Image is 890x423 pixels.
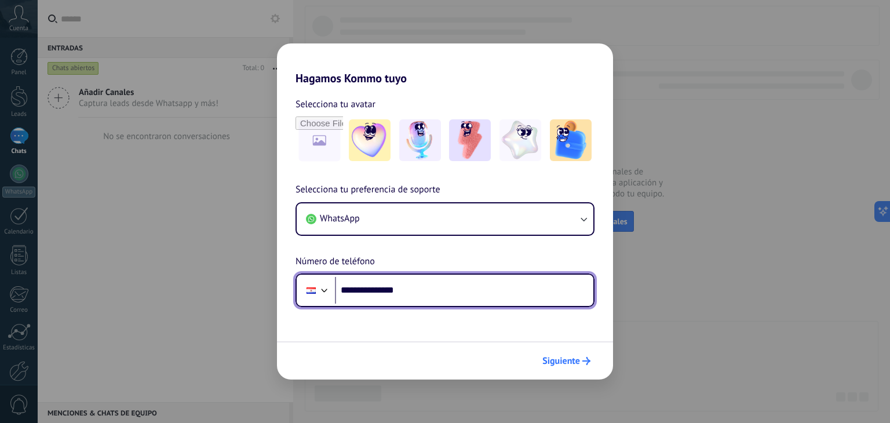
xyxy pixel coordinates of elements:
[297,203,593,235] button: WhatsApp
[296,97,375,112] span: Selecciona tu avatar
[300,278,322,302] div: Paraguay: + 595
[320,213,360,224] span: WhatsApp
[296,183,440,198] span: Selecciona tu preferencia de soporte
[550,119,592,161] img: -5.jpeg
[499,119,541,161] img: -4.jpeg
[449,119,491,161] img: -3.jpeg
[277,43,613,85] h2: Hagamos Kommo tuyo
[537,351,596,371] button: Siguiente
[349,119,391,161] img: -1.jpeg
[296,254,375,269] span: Número de teléfono
[399,119,441,161] img: -2.jpeg
[542,357,580,365] span: Siguiente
